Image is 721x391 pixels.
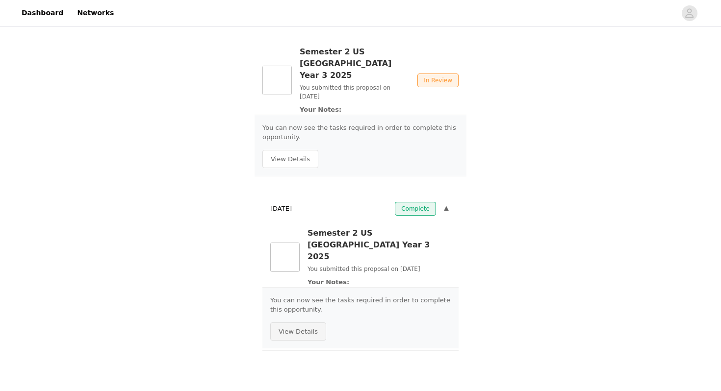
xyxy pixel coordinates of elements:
p: Your Notes: [300,105,410,115]
span: ▼ [444,204,449,214]
a: Dashboard [16,2,69,24]
p: You submitted this proposal on [DATE] [300,83,410,101]
div: [DATE] [262,198,459,220]
span: Complete [395,202,436,216]
p: You submitted this proposal on [DATE] [308,265,451,273]
img: Semester 2 US White Fox University Year 3 2025 [270,243,300,272]
p: You can now see the tasks required in order to complete this opportunity. [262,123,459,142]
img: Semester 2 US White Fox University Year 3 2025 [262,66,292,95]
h3: Semester 2 US [GEOGRAPHIC_DATA] Year 3 2025 [308,227,451,263]
h3: Semester 2 US [GEOGRAPHIC_DATA] Year 3 2025 [300,46,410,81]
p: You can now see the tasks required in order to complete this opportunity. [270,295,451,315]
div: avatar [685,5,694,21]
button: View Details [262,150,318,169]
button: View Details [270,322,326,341]
button: ▼ [442,202,451,216]
a: Networks [71,2,120,24]
span: In Review [417,73,459,87]
p: Your Notes: [308,277,451,287]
